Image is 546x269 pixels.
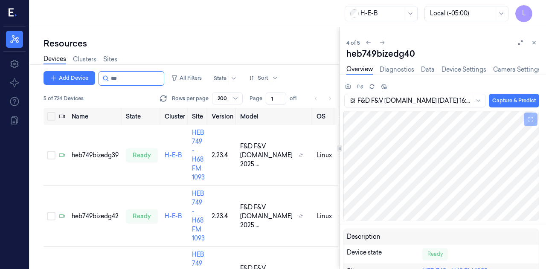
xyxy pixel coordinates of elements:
[126,209,158,223] div: ready
[72,212,119,221] div: heb749bizedg42
[441,65,486,74] a: Device Settings
[122,108,161,125] th: State
[347,232,422,241] div: Description
[313,108,335,125] th: OS
[317,212,332,221] p: linux
[346,39,360,46] span: 4 of 5
[47,112,55,121] button: Select all
[165,151,182,159] a: H-E-B
[165,212,182,220] a: H-E-B
[493,65,541,74] a: Camera Settings
[126,148,158,162] div: ready
[237,108,313,125] th: Model
[192,190,205,242] a: HEB 749 - H68 FM 1093
[346,65,373,75] a: Overview
[44,38,339,49] div: Resources
[44,71,95,85] button: Add Device
[192,129,205,181] a: HEB 749 - H68 FM 1093
[212,151,233,160] div: 2.23.4
[380,65,414,74] a: Diagnostics
[68,108,122,125] th: Name
[168,71,205,85] button: All Filters
[161,108,189,125] th: Cluster
[339,212,363,221] div: 0
[317,151,332,160] p: linux
[240,142,296,169] span: F&D F&V [DOMAIN_NAME] 2025 ...
[240,203,296,230] span: F&D F&V [DOMAIN_NAME] 2025 ...
[347,248,422,260] div: Device state
[339,151,363,160] div: 0
[310,93,336,104] nav: pagination
[346,48,539,60] div: heb749bizedg40
[208,108,237,125] th: Version
[47,212,55,220] button: Select row
[73,55,96,64] a: Clusters
[290,95,303,102] span: of 1
[422,248,448,260] div: Ready
[47,151,55,159] button: Select row
[421,65,435,74] a: Data
[212,212,233,221] div: 2.23.4
[489,94,539,107] button: Capture & Predict
[189,108,208,125] th: Site
[172,95,209,102] p: Rows per page
[515,5,532,22] button: L
[72,151,119,160] div: heb749bizedg39
[103,55,117,64] a: Sites
[44,55,66,64] a: Devices
[335,108,367,125] th: Samples
[44,95,84,102] span: 5 of 724 Devices
[250,95,262,102] span: Page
